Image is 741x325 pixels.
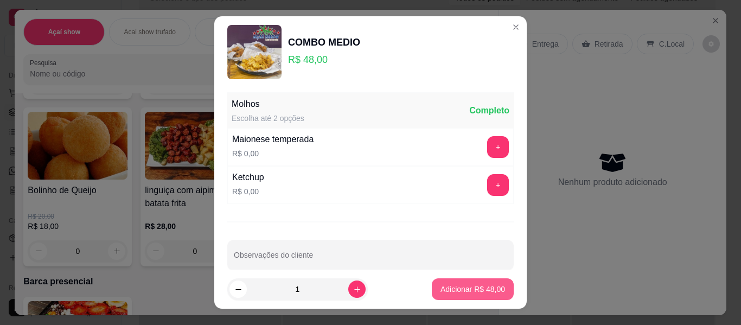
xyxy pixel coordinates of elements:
div: Maionese temperada [232,133,314,146]
button: add [487,136,509,158]
div: Completo [469,104,509,117]
div: Ketchup [232,171,264,184]
input: Observações do cliente [234,254,507,265]
p: R$ 0,00 [232,186,264,197]
button: Close [507,18,525,36]
div: COMBO MEDIO [288,35,360,50]
p: R$ 0,00 [232,148,314,159]
p: Adicionar R$ 48,00 [440,284,505,295]
button: increase-product-quantity [348,281,366,298]
img: product-image [227,25,282,79]
div: Molhos [232,98,304,111]
button: add [487,174,509,196]
div: Escolha até 2 opções [232,113,304,124]
p: R$ 48,00 [288,52,360,67]
button: Adicionar R$ 48,00 [432,278,514,300]
button: decrease-product-quantity [229,281,247,298]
